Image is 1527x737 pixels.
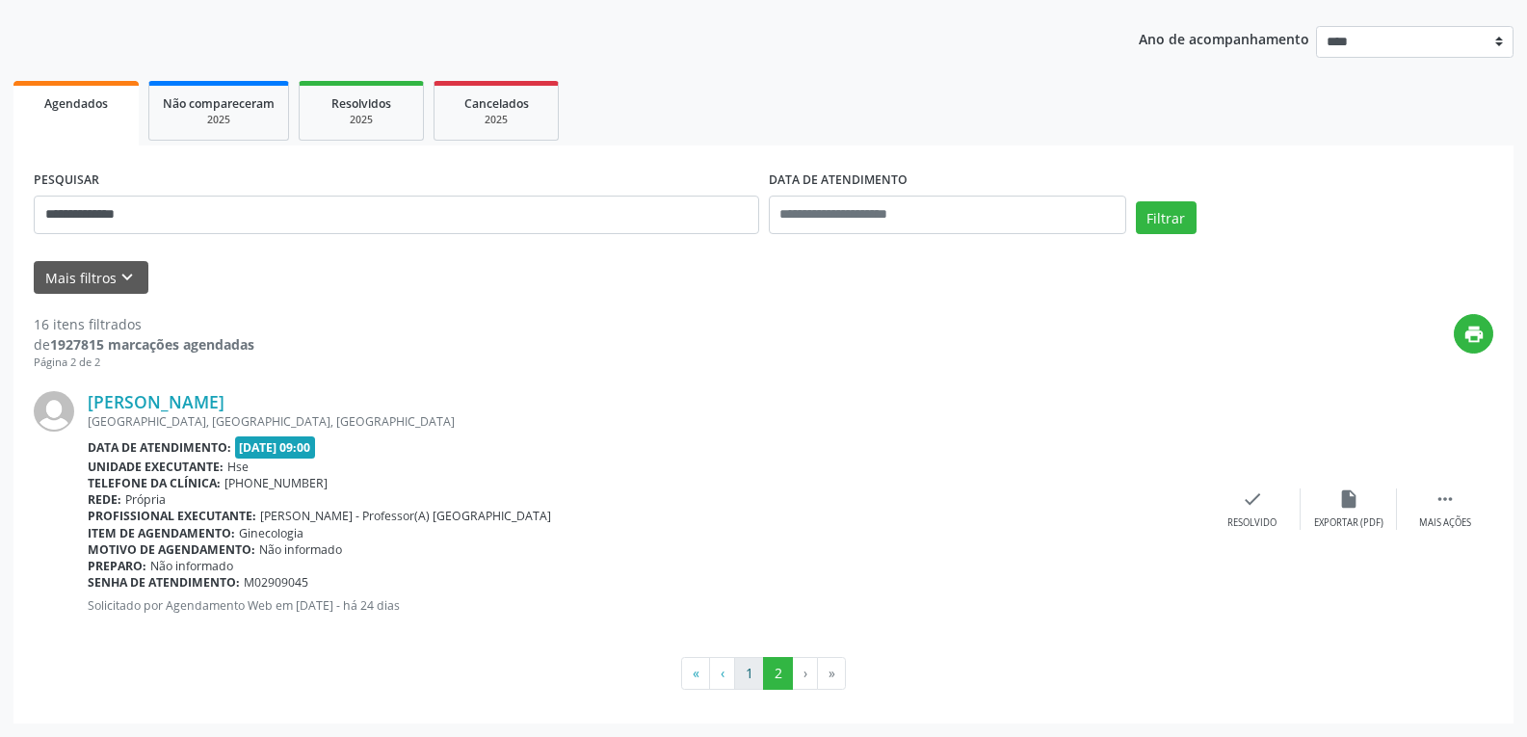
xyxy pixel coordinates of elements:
[88,508,256,524] b: Profissional executante:
[88,574,240,591] b: Senha de atendimento:
[260,508,551,524] span: [PERSON_NAME] - Professor(A) [GEOGRAPHIC_DATA]
[163,95,275,112] span: Não compareceram
[88,597,1204,614] p: Solicitado por Agendamento Web em [DATE] - há 24 dias
[163,113,275,127] div: 2025
[224,475,328,491] span: [PHONE_NUMBER]
[235,436,316,459] span: [DATE] 09:00
[1338,488,1359,510] i: insert_drive_file
[34,334,254,355] div: de
[259,541,342,558] span: Não informado
[1463,324,1485,345] i: print
[1136,201,1197,234] button: Filtrar
[1227,516,1277,530] div: Resolvido
[34,391,74,432] img: img
[88,541,255,558] b: Motivo de agendamento:
[50,335,254,354] strong: 1927815 marcações agendadas
[331,95,391,112] span: Resolvidos
[763,657,793,690] button: Go to page 2
[1419,516,1471,530] div: Mais ações
[464,95,529,112] span: Cancelados
[227,459,249,475] span: Hse
[34,166,99,196] label: PESQUISAR
[88,491,121,508] b: Rede:
[34,355,254,371] div: Página 2 de 2
[34,261,148,295] button: Mais filtroskeyboard_arrow_down
[1242,488,1263,510] i: check
[1435,488,1456,510] i: 
[681,657,710,690] button: Go to first page
[734,657,764,690] button: Go to page 1
[125,491,166,508] span: Própria
[117,267,138,288] i: keyboard_arrow_down
[34,314,254,334] div: 16 itens filtrados
[88,459,224,475] b: Unidade executante:
[44,95,108,112] span: Agendados
[150,558,233,574] span: Não informado
[1454,314,1493,354] button: print
[244,574,308,591] span: M02909045
[1314,516,1383,530] div: Exportar (PDF)
[709,657,735,690] button: Go to previous page
[88,475,221,491] b: Telefone da clínica:
[34,657,1493,690] ul: Pagination
[448,113,544,127] div: 2025
[239,525,303,541] span: Ginecologia
[88,525,235,541] b: Item de agendamento:
[88,413,1204,430] div: [GEOGRAPHIC_DATA], [GEOGRAPHIC_DATA], [GEOGRAPHIC_DATA]
[88,391,224,412] a: [PERSON_NAME]
[313,113,409,127] div: 2025
[88,558,146,574] b: Preparo:
[88,439,231,456] b: Data de atendimento:
[769,166,908,196] label: DATA DE ATENDIMENTO
[1139,26,1309,50] p: Ano de acompanhamento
